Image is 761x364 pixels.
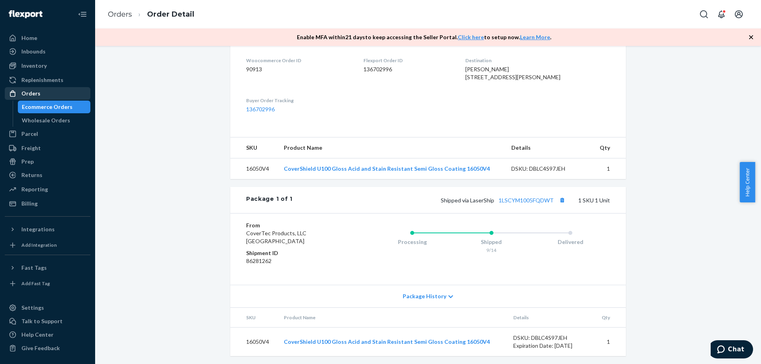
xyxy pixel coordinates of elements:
th: Details [507,308,594,328]
button: Open account menu [731,6,747,22]
div: Help Center [21,331,54,339]
a: Settings [5,301,90,314]
th: SKU [230,308,277,328]
dt: Woocommerce Order ID [246,57,351,64]
a: Click here [458,34,484,40]
div: Parcel [21,130,38,138]
button: Close Navigation [75,6,90,22]
a: Help Center [5,328,90,341]
div: 1 SKU 1 Unit [293,195,610,205]
div: Freight [21,144,41,152]
a: 1LSCYM1005FQDWT [499,197,554,204]
iframe: Opens a widget where you can chat to one of our agents [711,340,753,360]
div: Integrations [21,225,55,233]
div: Fast Tags [21,264,47,272]
a: CoverShield U100 Gloss Acid and Stain Resistant Semi Gloss Coating 16050V4 [284,165,490,172]
div: Talk to Support [21,317,63,325]
div: Returns [21,171,42,179]
div: Inventory [21,62,47,70]
a: Learn More [520,34,550,40]
th: Product Name [277,137,505,158]
th: Details [505,137,592,158]
a: Billing [5,197,90,210]
td: 16050V4 [230,328,277,356]
div: Delivered [531,238,610,246]
a: Orders [108,10,132,19]
dd: 90913 [246,65,351,73]
td: 1 [594,328,626,356]
div: Orders [21,90,40,97]
button: Open notifications [713,6,729,22]
div: Replenishments [21,76,63,84]
div: DSKU: DBLC4S97JEH [511,165,586,173]
a: Returns [5,169,90,181]
dd: 136702996 [363,65,452,73]
th: Product Name [277,308,507,328]
div: Expiration Date: [DATE] [513,342,588,350]
th: Qty [594,308,626,328]
a: Orders [5,87,90,100]
th: SKU [230,137,277,158]
a: Add Integration [5,239,90,252]
a: 136702996 [246,106,275,112]
th: Qty [592,137,626,158]
button: Give Feedback [5,342,90,354]
span: Package History [403,292,446,300]
p: Enable MFA within 21 days to keep accessing the Seller Portal. to setup now. . [297,33,551,41]
a: Inventory [5,59,90,72]
div: Home [21,34,37,42]
ol: breadcrumbs [101,3,201,26]
button: Copy tracking number [557,195,567,205]
dt: Buyer Order Tracking [246,97,351,104]
a: Ecommerce Orders [18,101,91,113]
div: Add Fast Tag [21,280,50,287]
div: DSKU: DBLC4S97JEH [513,334,588,342]
button: Help Center [740,162,755,202]
a: Replenishments [5,74,90,86]
div: Give Feedback [21,344,60,352]
div: Prep [21,158,34,166]
dt: Shipment ID [246,249,341,257]
div: Package 1 of 1 [246,195,293,205]
dd: 86281262 [246,257,341,265]
a: Wholesale Orders [18,114,91,127]
a: Home [5,32,90,44]
div: Inbounds [21,48,46,55]
a: Freight [5,142,90,154]
div: Wholesale Orders [22,116,70,124]
div: Processing [373,238,452,246]
div: Settings [21,304,44,312]
td: 1 [592,158,626,179]
button: Open Search Box [696,6,712,22]
span: Shipped via LaserShip [441,197,567,204]
img: Flexport logo [9,10,42,18]
td: 16050V4 [230,158,277,179]
div: Ecommerce Orders [22,103,73,111]
span: CoverTec Products, LLC [GEOGRAPHIC_DATA] [246,230,306,244]
a: CoverShield U100 Gloss Acid and Stain Resistant Semi Gloss Coating 16050V4 [284,338,490,345]
a: Prep [5,155,90,168]
dt: Flexport Order ID [363,57,452,64]
div: Shipped [452,238,531,246]
div: 9/14 [452,247,531,253]
div: Reporting [21,185,48,193]
div: Add Integration [21,242,57,248]
a: Reporting [5,183,90,196]
a: Add Fast Tag [5,277,90,290]
button: Talk to Support [5,315,90,328]
a: Inbounds [5,45,90,58]
button: Integrations [5,223,90,236]
a: Parcel [5,128,90,140]
dt: From [246,221,341,229]
div: Billing [21,200,38,208]
button: Fast Tags [5,261,90,274]
dt: Destination [465,57,610,64]
span: [PERSON_NAME] [STREET_ADDRESS][PERSON_NAME] [465,66,560,80]
a: Order Detail [147,10,194,19]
